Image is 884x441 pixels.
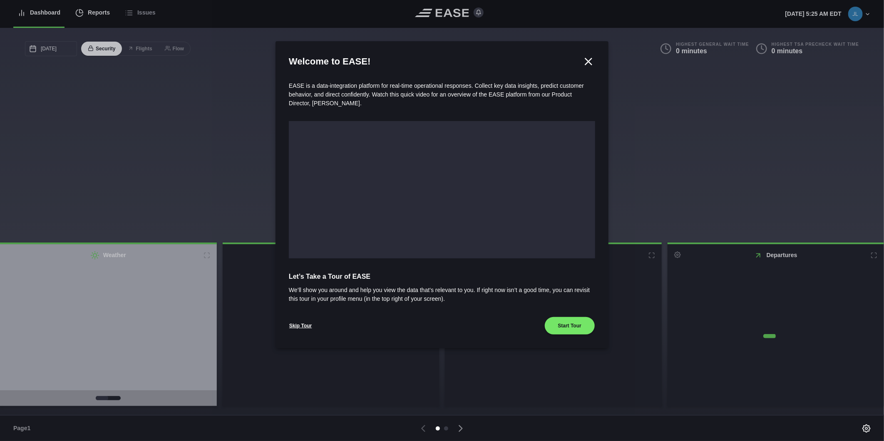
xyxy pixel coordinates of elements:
iframe: onboarding [289,121,595,258]
span: EASE is a data-integration platform for real-time operational responses. Collect key data insight... [289,82,584,107]
h2: Welcome to EASE! [289,55,582,68]
button: Start Tour [544,317,595,335]
span: Let’s Take a Tour of EASE [289,272,595,282]
button: Skip Tour [289,317,312,335]
span: We’ll show you around and help you view the data that’s relevant to you. If right now isn’t a goo... [289,286,595,303]
span: Page 1 [13,424,34,433]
